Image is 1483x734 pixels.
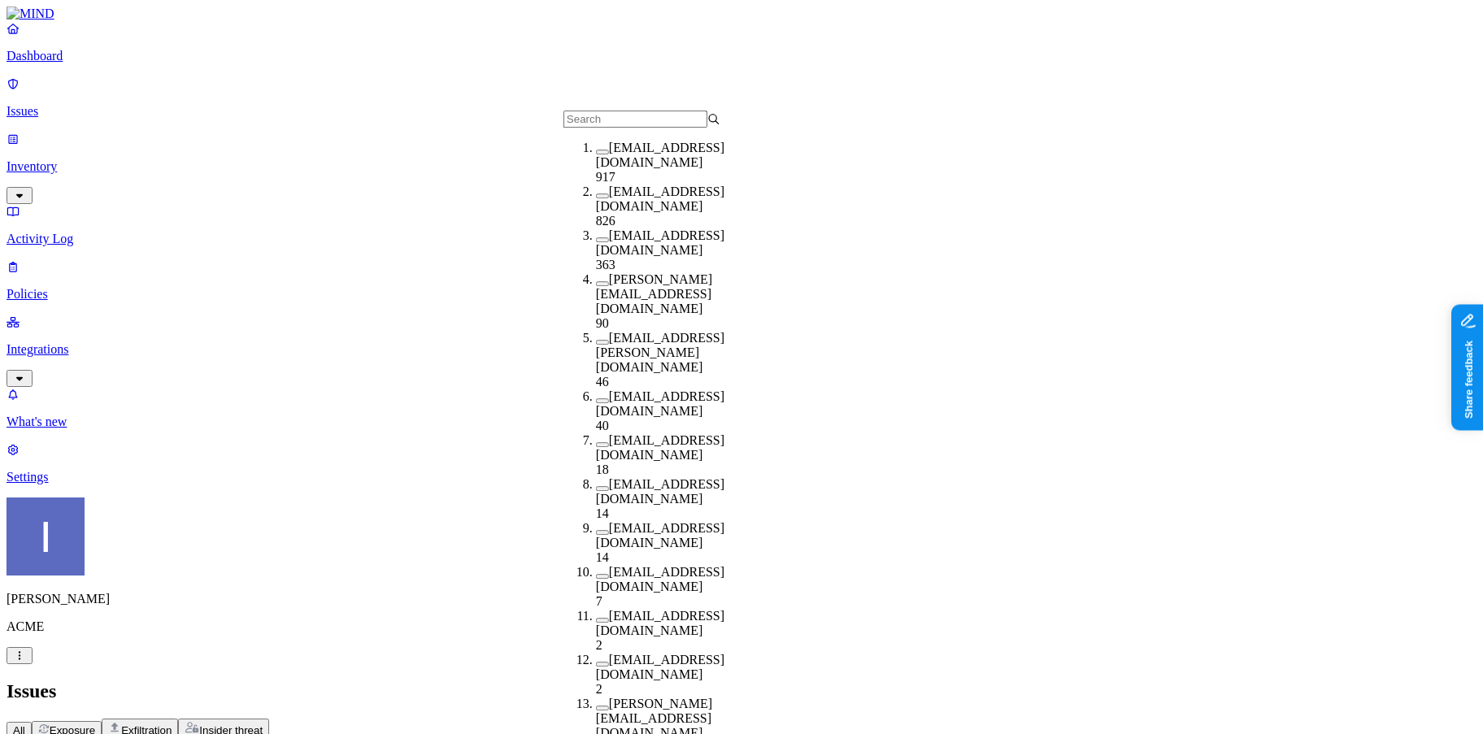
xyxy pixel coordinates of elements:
[7,470,1476,484] p: Settings
[596,185,724,213] label: [EMAIL_ADDRESS][DOMAIN_NAME]
[7,619,1476,634] p: ACME
[596,316,609,330] span: 90
[596,521,724,549] label: [EMAIL_ADDRESS][DOMAIN_NAME]
[7,132,1476,202] a: Inventory
[563,111,707,128] input: Search
[596,594,602,608] span: 7
[596,419,609,432] span: 40
[596,375,609,389] span: 46
[7,497,85,575] img: Itai Schwartz
[596,638,602,652] span: 2
[7,680,1476,702] h2: Issues
[7,76,1476,119] a: Issues
[7,7,1476,21] a: MIND
[7,104,1476,119] p: Issues
[596,653,724,681] label: [EMAIL_ADDRESS][DOMAIN_NAME]
[596,682,602,696] span: 2
[7,592,1476,606] p: [PERSON_NAME]
[7,315,1476,384] a: Integrations
[596,550,609,564] span: 14
[7,387,1476,429] a: What's new
[596,506,609,520] span: 14
[7,21,1476,63] a: Dashboard
[7,49,1476,63] p: Dashboard
[596,477,724,506] label: [EMAIL_ADDRESS][DOMAIN_NAME]
[596,565,724,593] label: [EMAIL_ADDRESS][DOMAIN_NAME]
[596,609,724,637] label: [EMAIL_ADDRESS][DOMAIN_NAME]
[7,415,1476,429] p: What's new
[7,232,1476,246] p: Activity Log
[596,272,712,315] label: [PERSON_NAME][EMAIL_ADDRESS][DOMAIN_NAME]
[7,287,1476,302] p: Policies
[7,204,1476,246] a: Activity Log
[7,7,54,21] img: MIND
[596,463,609,476] span: 18
[596,228,724,257] label: [EMAIL_ADDRESS][DOMAIN_NAME]
[596,141,724,169] label: [EMAIL_ADDRESS][DOMAIN_NAME]
[596,170,615,184] span: 917
[596,331,724,374] label: [EMAIL_ADDRESS][PERSON_NAME][DOMAIN_NAME]
[596,433,724,462] label: [EMAIL_ADDRESS][DOMAIN_NAME]
[7,442,1476,484] a: Settings
[596,389,724,418] label: [EMAIL_ADDRESS][DOMAIN_NAME]
[596,214,615,228] span: 826
[596,258,615,271] span: 363
[7,159,1476,174] p: Inventory
[7,342,1476,357] p: Integrations
[7,259,1476,302] a: Policies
